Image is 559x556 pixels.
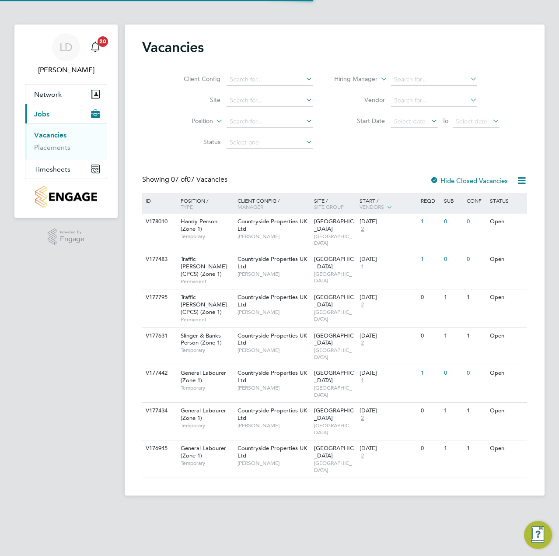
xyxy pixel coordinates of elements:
span: [PERSON_NAME] [238,384,310,391]
div: Open [488,440,526,457]
span: Permanent [181,316,233,323]
div: 1 [419,214,441,230]
div: V178010 [143,214,174,230]
span: [GEOGRAPHIC_DATA] [314,347,356,360]
span: [GEOGRAPHIC_DATA] [314,460,356,473]
div: 1 [465,289,487,306]
span: Select date [394,117,426,125]
span: Engage [60,236,84,243]
div: 0 [465,214,487,230]
a: Placements [34,143,70,151]
span: Temporary [181,347,233,354]
div: V176945 [143,440,174,457]
label: Position [163,117,213,126]
button: Engage Resource Center [524,521,552,549]
div: 0 [419,403,441,419]
div: Showing [142,175,229,184]
div: 0 [465,251,487,267]
span: Countryside Properties UK Ltd [238,218,307,232]
button: Timesheets [25,159,107,179]
input: Select one [227,137,313,149]
a: LD[PERSON_NAME] [25,33,107,75]
div: Reqd [419,193,441,208]
span: [GEOGRAPHIC_DATA] [314,233,356,246]
input: Search for... [391,95,477,107]
span: [GEOGRAPHIC_DATA] [314,271,356,284]
input: Search for... [391,74,477,86]
div: 0 [465,365,487,381]
span: Traffic [PERSON_NAME] (CPCS) (Zone 1) [181,293,227,316]
label: Start Date [335,117,385,125]
div: Jobs [25,123,107,159]
span: [GEOGRAPHIC_DATA] [314,384,356,398]
span: Temporary [181,233,233,240]
a: Powered byEngage [48,229,85,245]
span: Powered by [60,229,84,236]
div: 0 [419,289,441,306]
div: 1 [442,440,465,457]
span: Countryside Properties UK Ltd [238,293,307,308]
div: 1 [442,289,465,306]
span: Handy Person (Zone 1) [181,218,217,232]
span: 07 Vacancies [171,175,227,184]
span: Select date [456,117,487,125]
div: 1 [465,403,487,419]
span: [PERSON_NAME] [238,460,310,467]
div: Open [488,403,526,419]
div: 0 [442,251,465,267]
span: Network [34,90,62,99]
span: Site Group [314,203,344,210]
div: V177795 [143,289,174,306]
span: Countryside Properties UK Ltd [238,332,307,347]
label: Client Config [170,75,220,83]
div: 0 [442,365,465,381]
span: LD [59,42,73,53]
a: Vacancies [34,131,66,139]
div: 1 [419,251,441,267]
span: [GEOGRAPHIC_DATA] [314,332,354,347]
span: 07 of [171,175,187,184]
div: Open [488,365,526,381]
label: Hide Closed Vacancies [430,176,508,185]
span: 2 [360,452,365,460]
div: Site / [312,193,358,214]
span: [GEOGRAPHIC_DATA] [314,293,354,308]
span: Countryside Properties UK Ltd [238,369,307,384]
span: [PERSON_NAME] [238,233,310,240]
div: V177434 [143,403,174,419]
div: Client Config / [235,193,312,214]
div: Open [488,289,526,306]
div: [DATE] [360,369,416,377]
span: 1 [360,377,365,384]
span: 1 [360,263,365,271]
span: [GEOGRAPHIC_DATA] [314,218,354,232]
div: Sub [442,193,465,208]
span: General Labourer (Zone 1) [181,369,226,384]
button: Jobs [25,104,107,123]
div: V177442 [143,365,174,381]
div: 1 [465,440,487,457]
div: Position / [174,193,235,214]
div: [DATE] [360,256,416,263]
span: Permanent [181,278,233,285]
span: [GEOGRAPHIC_DATA] [314,444,354,459]
span: To [440,115,451,127]
input: Search for... [227,74,313,86]
div: 0 [442,214,465,230]
div: Open [488,251,526,267]
div: 0 [419,328,441,344]
span: Vendors [360,203,384,210]
span: 20 [98,36,108,47]
div: [DATE] [360,218,416,225]
input: Search for... [227,95,313,107]
span: Type [181,203,193,210]
div: ID [143,193,174,208]
div: 1 [465,328,487,344]
label: Site [170,96,220,104]
div: Start / [357,193,419,215]
div: Open [488,328,526,344]
div: 1 [442,328,465,344]
div: Status [488,193,526,208]
div: 0 [419,440,441,457]
span: [GEOGRAPHIC_DATA] [314,422,356,436]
